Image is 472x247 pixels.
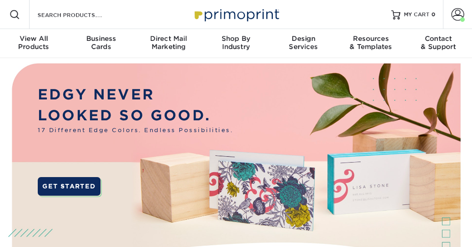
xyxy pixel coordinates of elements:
[38,84,233,105] p: EDGY NEVER
[432,11,436,18] span: 0
[337,29,404,58] a: Resources& Templates
[270,35,337,43] span: Design
[202,29,270,58] a: Shop ByIndustry
[38,177,100,196] a: GET STARTED
[38,105,233,126] p: LOOKED SO GOOD.
[405,29,472,58] a: Contact& Support
[38,126,233,135] span: 17 Different Edge Colors. Endless Possibilities.
[337,35,404,43] span: Resources
[404,11,430,19] span: MY CART
[67,29,135,58] a: BusinessCards
[202,35,270,51] div: Industry
[37,9,126,20] input: SEARCH PRODUCTS.....
[270,35,337,51] div: Services
[67,35,135,43] span: Business
[135,29,202,58] a: Direct MailMarketing
[135,35,202,43] span: Direct Mail
[337,35,404,51] div: & Templates
[135,35,202,51] div: Marketing
[270,29,337,58] a: DesignServices
[202,35,270,43] span: Shop By
[405,35,472,43] span: Contact
[191,5,281,24] img: Primoprint
[67,35,135,51] div: Cards
[405,35,472,51] div: & Support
